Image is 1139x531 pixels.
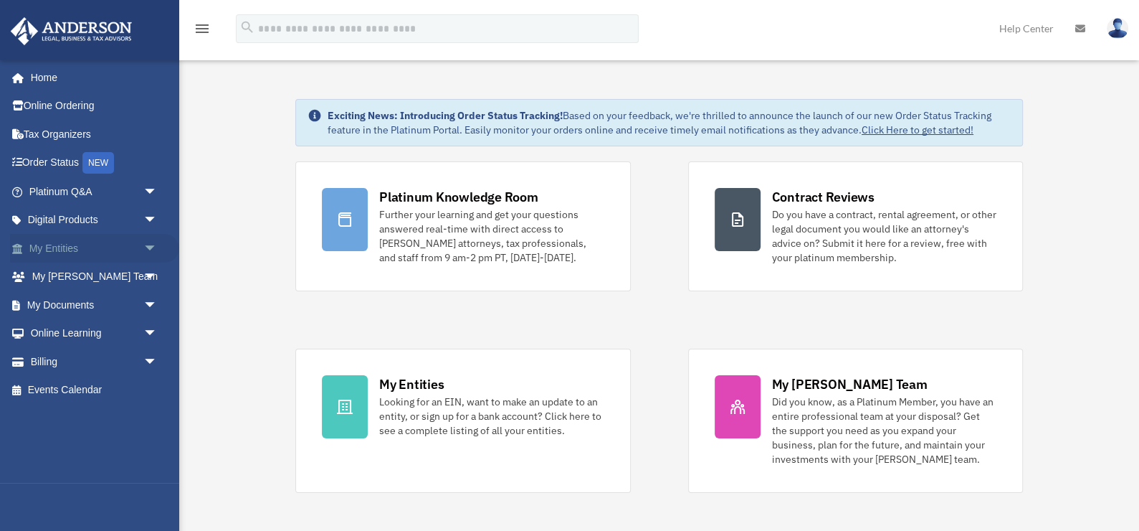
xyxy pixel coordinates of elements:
[194,25,211,37] a: menu
[143,206,172,235] span: arrow_drop_down
[772,188,874,206] div: Contract Reviews
[772,395,997,466] div: Did you know, as a Platinum Member, you have an entire professional team at your disposal? Get th...
[10,376,179,405] a: Events Calendar
[10,177,179,206] a: Platinum Q&Aarrow_drop_down
[688,161,1024,291] a: Contract Reviews Do you have a contract, rental agreement, or other legal document you would like...
[328,109,563,122] strong: Exciting News: Introducing Order Status Tracking!
[143,177,172,207] span: arrow_drop_down
[772,207,997,265] div: Do you have a contract, rental agreement, or other legal document you would like an attorney's ad...
[10,347,179,376] a: Billingarrow_drop_down
[379,207,604,265] div: Further your learning and get your questions answered real-time with direct access to [PERSON_NAM...
[82,152,114,174] div: NEW
[379,375,444,393] div: My Entities
[143,319,172,349] span: arrow_drop_down
[10,263,179,291] a: My [PERSON_NAME] Teamarrow_drop_down
[10,291,179,319] a: My Documentsarrow_drop_down
[295,349,631,493] a: My Entities Looking for an EIN, want to make an update to an entity, or sign up for a bank accoun...
[143,291,172,320] span: arrow_drop_down
[194,20,211,37] i: menu
[328,108,1011,137] div: Based on your feedback, we're thrilled to announce the launch of our new Order Status Tracking fe...
[295,161,631,291] a: Platinum Knowledge Room Further your learning and get your questions answered real-time with dire...
[10,206,179,235] a: Digital Productsarrow_drop_down
[688,349,1024,493] a: My [PERSON_NAME] Team Did you know, as a Platinum Member, you have an entire professional team at...
[10,149,179,178] a: Order StatusNEW
[10,63,172,92] a: Home
[862,123,973,136] a: Click Here to get started!
[772,375,928,393] div: My [PERSON_NAME] Team
[239,19,255,35] i: search
[10,319,179,348] a: Online Learningarrow_drop_down
[1107,18,1128,39] img: User Pic
[143,347,172,377] span: arrow_drop_down
[379,395,604,438] div: Looking for an EIN, want to make an update to an entity, or sign up for a bank account? Click her...
[143,263,172,292] span: arrow_drop_down
[10,92,179,121] a: Online Ordering
[10,234,179,263] a: My Entitiesarrow_drop_down
[143,234,172,263] span: arrow_drop_down
[379,188,538,206] div: Platinum Knowledge Room
[6,17,136,45] img: Anderson Advisors Platinum Portal
[10,120,179,149] a: Tax Organizers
